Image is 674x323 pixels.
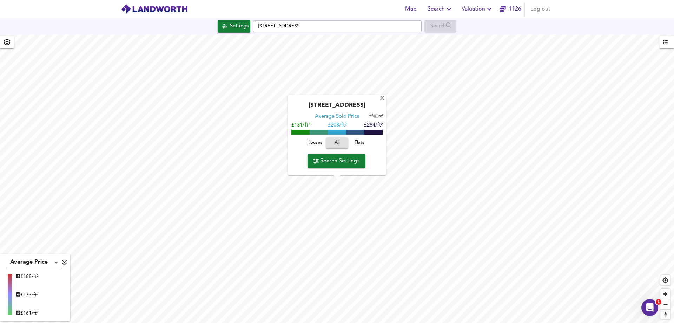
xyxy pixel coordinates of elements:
[660,289,670,299] button: Zoom in
[16,310,38,317] div: £ 161/ft²
[6,257,60,268] div: Average Price
[379,96,385,102] div: X
[328,123,346,128] span: £ 208/ft²
[641,299,658,316] iframe: Intercom live chat
[660,309,670,319] button: Reset bearing to north
[528,2,553,16] button: Log out
[530,4,550,14] span: Log out
[253,20,422,32] input: Enter a location...
[425,2,456,16] button: Search
[660,275,670,285] button: Find my location
[16,291,38,298] div: £ 173/ft²
[424,20,456,33] div: Enable a Source before running a Search
[121,4,188,14] img: logo
[660,299,670,309] button: Zoom out
[459,2,496,16] button: Valuation
[16,273,38,280] div: £ 188/ft²
[500,4,521,14] a: 1126
[329,139,345,147] span: All
[499,2,522,16] button: 1126
[379,115,383,118] span: m²
[428,4,453,14] span: Search
[218,20,250,33] button: Settings
[462,4,494,14] span: Valuation
[656,299,661,305] span: 1
[402,4,419,14] span: Map
[291,102,383,114] div: [STREET_ADDRESS]
[308,154,365,168] button: Search Settings
[218,20,250,33] div: Click to configure Search Settings
[326,138,348,149] button: All
[348,138,371,149] button: Flats
[291,123,310,128] span: £131/ft²
[399,2,422,16] button: Map
[305,139,324,147] span: Houses
[350,139,369,147] span: Flats
[230,22,249,31] div: Settings
[315,114,359,121] div: Average Sold Price
[364,123,383,128] span: £284/ft²
[303,138,326,149] button: Houses
[313,156,360,166] span: Search Settings
[369,115,373,118] span: ft²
